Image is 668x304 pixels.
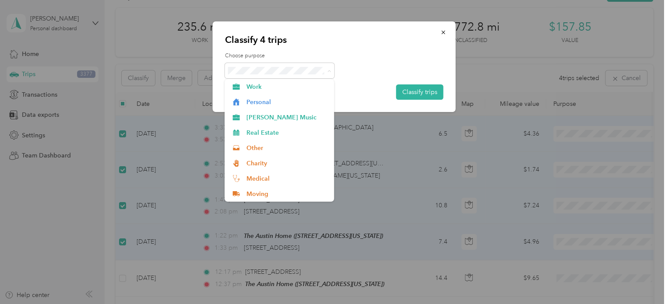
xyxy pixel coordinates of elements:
[246,174,328,183] span: Medical
[246,82,328,91] span: Work
[246,98,328,107] span: Personal
[225,52,443,60] label: Choose purpose
[246,113,328,122] span: [PERSON_NAME] Music
[246,143,328,153] span: Other
[225,34,443,46] p: Classify 4 trips
[396,84,443,100] button: Classify trips
[246,189,328,199] span: Moving
[246,128,328,137] span: Real Estate
[619,255,668,304] iframe: Everlance-gr Chat Button Frame
[246,159,328,168] span: Charity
